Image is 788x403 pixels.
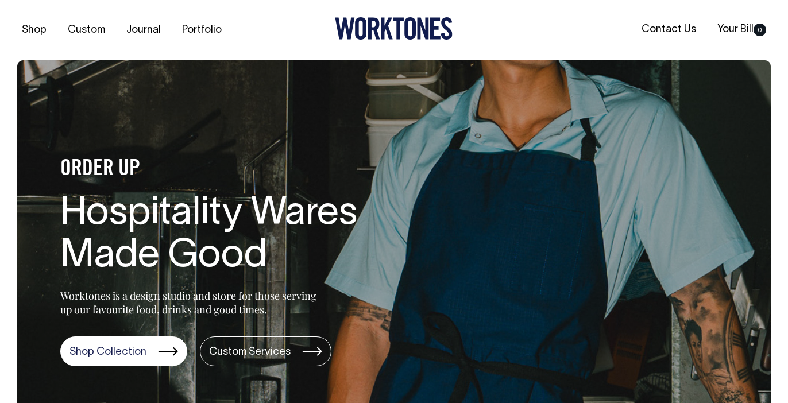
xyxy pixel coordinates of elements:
[713,20,771,39] a: Your Bill0
[60,289,322,316] p: Worktones is a design studio and store for those serving up our favourite food, drinks and good t...
[754,24,766,36] span: 0
[177,21,226,40] a: Portfolio
[637,20,701,39] a: Contact Us
[122,21,165,40] a: Journal
[17,21,51,40] a: Shop
[63,21,110,40] a: Custom
[200,336,331,366] a: Custom Services
[60,336,187,366] a: Shop Collection
[60,157,428,181] h4: ORDER UP
[60,193,428,279] h1: Hospitality Wares Made Good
